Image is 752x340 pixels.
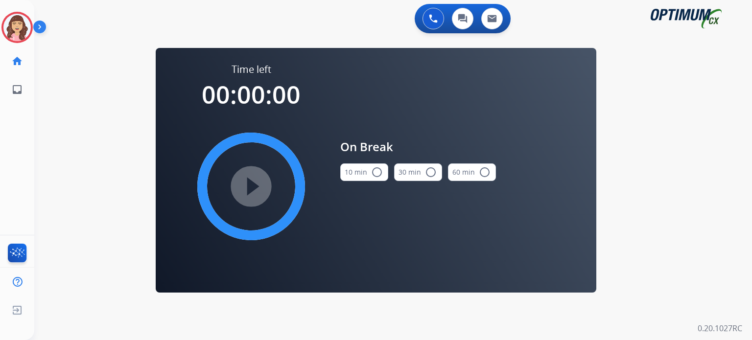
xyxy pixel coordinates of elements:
span: Time left [232,63,271,76]
button: 10 min [340,163,388,181]
img: avatar [3,14,31,41]
mat-icon: inbox [11,84,23,95]
button: 60 min [448,163,496,181]
span: On Break [340,138,496,156]
span: 00:00:00 [202,78,301,111]
p: 0.20.1027RC [698,322,742,334]
mat-icon: radio_button_unchecked [371,166,383,178]
button: 30 min [394,163,442,181]
mat-icon: home [11,55,23,67]
mat-icon: radio_button_unchecked [425,166,437,178]
mat-icon: radio_button_unchecked [479,166,491,178]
